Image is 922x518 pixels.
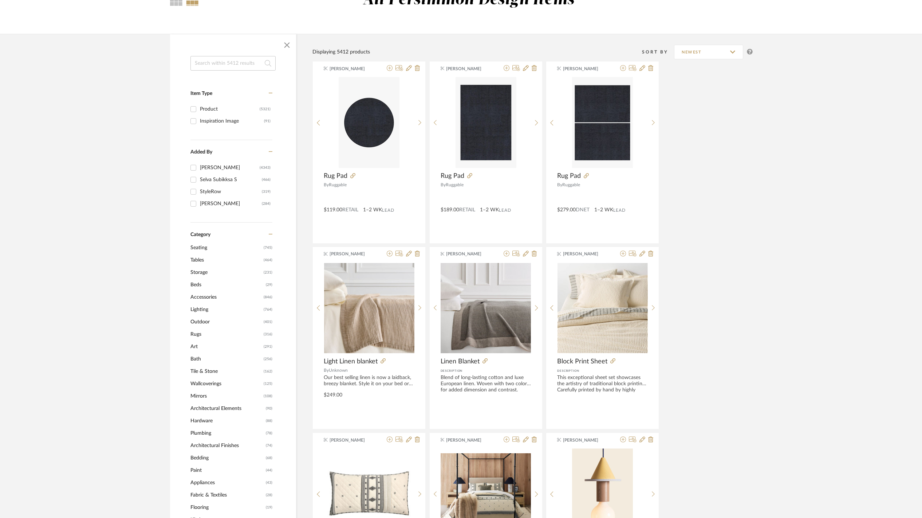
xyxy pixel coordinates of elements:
span: Retail [459,207,475,212]
img: Block Print Sheet [557,263,648,353]
span: 1–2 WK [480,206,499,214]
span: (464) [264,254,272,266]
div: Product [200,103,260,115]
span: Storage [190,266,262,279]
span: Bath [190,353,262,365]
span: Rug Pad [557,172,581,180]
span: Category [190,232,210,238]
span: (162) [264,366,272,377]
span: (78) [266,427,272,439]
div: [PERSON_NAME] [200,198,262,210]
div: Description [441,367,531,375]
span: Outdoor [190,316,262,328]
span: (29) [266,279,272,291]
div: Displaying 5412 products [312,48,370,56]
span: (256) [264,353,272,365]
img: Light Linen blanket [324,263,414,353]
span: Retail [342,207,358,212]
div: (5321) [260,103,271,115]
span: (846) [264,291,272,303]
img: Rug Pad [339,77,399,168]
div: Selva Subikksa S [200,174,262,186]
span: Ruggable [446,183,464,187]
div: (4343) [260,162,271,174]
span: Bedding [190,452,264,464]
span: [PERSON_NAME] [563,65,609,72]
span: [PERSON_NAME] [446,65,492,72]
span: Lead [613,208,626,213]
div: [PERSON_NAME] [200,162,260,174]
div: (319) [262,186,271,198]
span: (90) [266,403,272,414]
span: (19) [266,502,272,513]
div: StyleRow [200,186,262,198]
span: (28) [266,489,272,501]
span: Art [190,340,262,353]
span: Lead [499,208,511,213]
span: Architectural Finishes [190,439,264,452]
div: (91) [264,115,271,127]
span: $249.00 [324,393,342,398]
span: 1–2 WK [363,206,382,214]
span: 1–2 WK [594,206,613,214]
span: (43) [266,477,272,489]
span: $279.00 [557,207,576,212]
span: (108) [264,390,272,402]
span: [PERSON_NAME] [446,251,492,257]
button: Close [280,38,294,52]
span: Ruggable [329,183,347,187]
span: Architectural Elements [190,402,264,415]
img: Rug Pad [572,77,633,168]
span: Unknown [329,368,348,372]
span: (231) [264,267,272,278]
span: Block Print Sheet [557,358,607,366]
span: Paint [190,464,264,477]
div: This exceptional sheet set showcases the artistry of traditional block printing. Carefully printe... [557,375,648,392]
img: Linen Blanket [441,263,531,353]
div: Blend of long-lasting cotton and luxe European linen. Woven with two colors for added dimension a... [441,375,531,392]
span: Rug Pad [441,172,464,180]
span: By [441,183,446,187]
span: (44) [266,465,272,476]
span: (401) [264,316,272,328]
span: Added By [190,150,212,155]
span: (68) [266,452,272,464]
span: [PERSON_NAME] [330,437,375,443]
input: Search within 5412 results [190,56,276,71]
div: Description [557,367,648,375]
span: Lighting [190,303,262,316]
span: Fabric & Textiles [190,489,264,501]
span: $189.00 [441,207,459,212]
span: Light Linen blanket [324,358,378,366]
img: Rug Pad [456,77,516,168]
span: [PERSON_NAME] [446,437,492,443]
div: (466) [262,174,271,186]
span: Rugs [190,328,262,340]
span: Wallcoverings [190,378,262,390]
div: Sort By [642,48,674,56]
span: Tables [190,254,262,266]
span: Tile & Stone [190,365,262,378]
span: DNET [576,207,590,212]
span: (764) [264,304,272,315]
span: Hardware [190,415,264,427]
span: [PERSON_NAME] [330,65,375,72]
span: Flooring [190,501,264,514]
span: (88) [266,415,272,427]
span: (125) [264,378,272,390]
span: (74) [266,440,272,451]
span: By [557,183,562,187]
div: Our best selling linen is now a laidback, breezy blanket. Style it on your bed or tuck under the ... [324,375,414,387]
span: Item Type [190,91,212,96]
span: [PERSON_NAME] [563,251,609,257]
span: (291) [264,341,272,352]
span: Ruggable [562,183,580,187]
span: Appliances [190,477,264,489]
span: $119.00 [324,207,342,212]
span: Plumbing [190,427,264,439]
span: Beds [190,279,264,291]
span: [PERSON_NAME] [563,437,609,443]
span: Accessories [190,291,262,303]
div: (284) [262,198,271,210]
span: Rug Pad [324,172,347,180]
